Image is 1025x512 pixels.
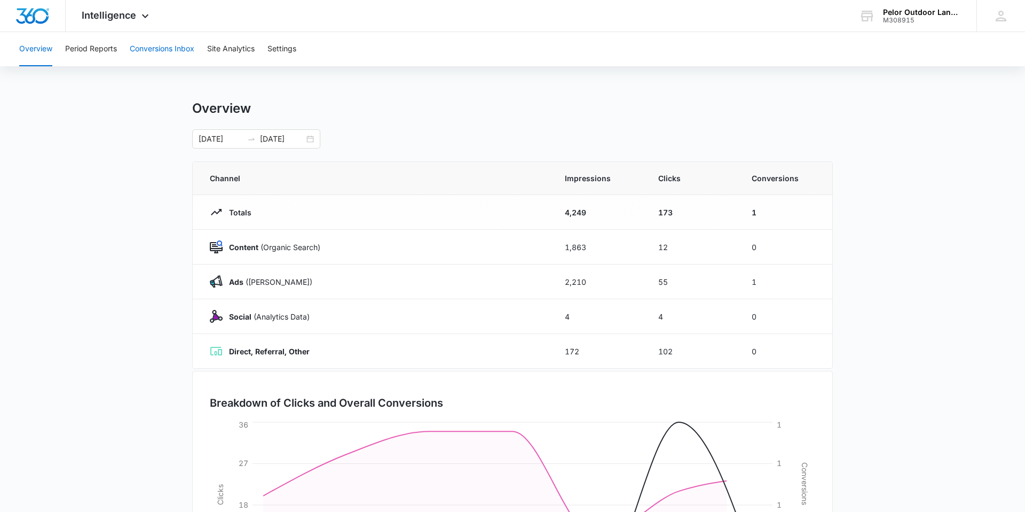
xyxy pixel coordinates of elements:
button: Conversions Inbox [130,32,194,66]
h1: Overview [192,100,251,117]
span: swap-right [247,135,256,143]
p: (Organic Search) [223,242,320,253]
img: Social [210,310,223,323]
td: 1 [739,195,832,230]
strong: Social [229,312,251,321]
div: account id [883,17,961,24]
span: Impressions [565,173,633,184]
tspan: 36 [239,420,248,429]
td: 0 [739,334,832,369]
tspan: 1 [777,500,782,509]
h3: Breakdown of Clicks and Overall Conversions [210,395,443,411]
button: Site Analytics [207,32,255,66]
span: Clicks [658,173,726,184]
td: 4 [552,299,645,334]
span: Channel [210,173,539,184]
span: Intelligence [82,10,136,21]
tspan: 27 [239,459,248,468]
button: Settings [267,32,296,66]
tspan: 1 [777,420,782,429]
tspan: Clicks [216,484,225,505]
div: account name [883,8,961,17]
p: (Analytics Data) [223,311,310,322]
span: Conversions [752,173,815,184]
input: End date [260,133,304,145]
tspan: Conversions [800,462,809,505]
td: 102 [645,334,739,369]
td: 2,210 [552,265,645,299]
p: ([PERSON_NAME]) [223,276,312,288]
tspan: 1 [777,459,782,468]
td: 0 [739,299,832,334]
strong: Content [229,243,258,252]
td: 1 [739,265,832,299]
strong: Ads [229,277,243,286]
td: 173 [645,195,739,230]
button: Overview [19,32,52,66]
input: Start date [199,133,243,145]
td: 4,249 [552,195,645,230]
span: to [247,135,256,143]
td: 172 [552,334,645,369]
p: Totals [223,207,251,218]
tspan: 18 [239,500,248,509]
button: Period Reports [65,32,117,66]
img: Content [210,241,223,253]
td: 4 [645,299,739,334]
td: 12 [645,230,739,265]
strong: Direct, Referral, Other [229,347,310,356]
td: 1,863 [552,230,645,265]
td: 0 [739,230,832,265]
td: 55 [645,265,739,299]
img: Ads [210,275,223,288]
